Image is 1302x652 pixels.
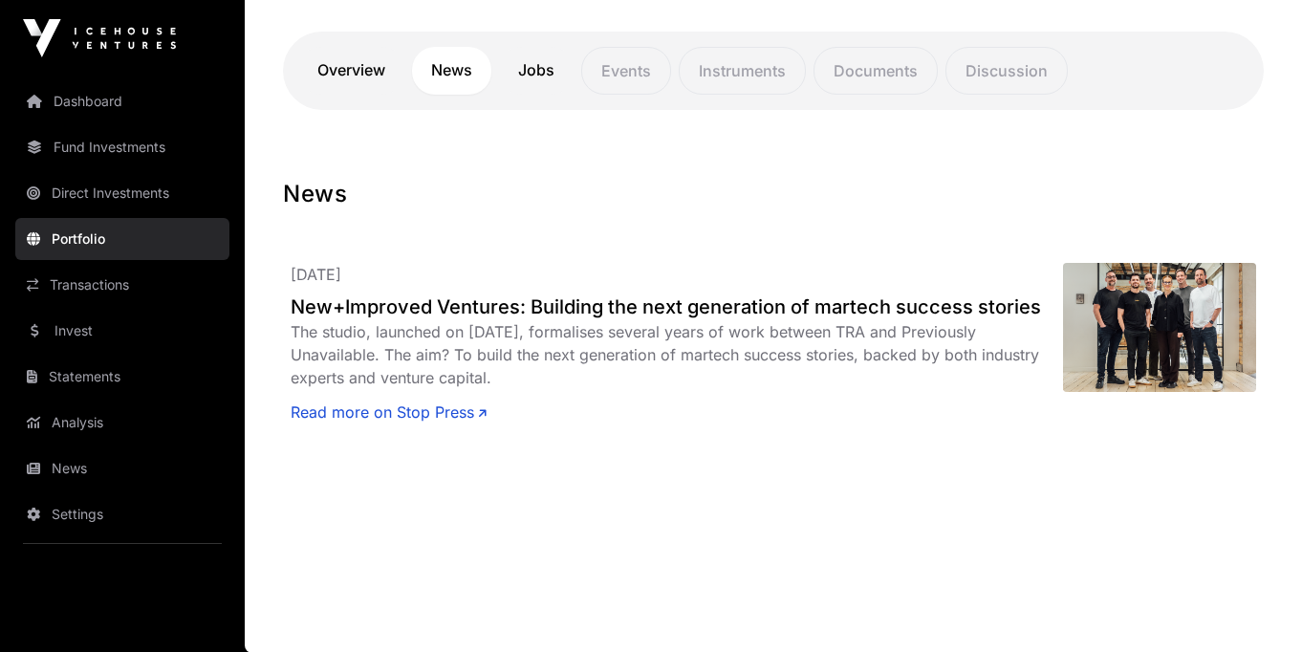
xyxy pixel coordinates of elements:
img: NewImproved-co-founders-1.png [1063,263,1256,392]
p: Documents [814,47,938,95]
img: Icehouse Ventures Logo [23,19,176,57]
a: News [412,47,491,95]
a: Analysis [15,402,229,444]
p: Events [581,47,671,95]
a: Jobs [499,47,574,95]
iframe: Chat Widget [1206,560,1302,652]
a: Transactions [15,264,229,306]
a: Direct Investments [15,172,229,214]
a: New+Improved Ventures: Building the next generation of martech success stories [291,293,1063,320]
div: The studio, launched on [DATE], formalises several years of work between TRA and Previously Unava... [291,320,1063,389]
nav: Tabs [298,47,1248,95]
a: Statements [15,356,229,398]
p: Instruments [679,47,806,95]
a: Portfolio [15,218,229,260]
p: Discussion [945,47,1068,95]
a: Settings [15,493,229,535]
a: Invest [15,310,229,352]
a: News [15,447,229,489]
h1: News [283,179,1264,209]
p: [DATE] [291,263,1063,286]
a: Overview [298,47,404,95]
a: Dashboard [15,80,229,122]
a: Fund Investments [15,126,229,168]
a: Read more on Stop Press [291,401,487,424]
